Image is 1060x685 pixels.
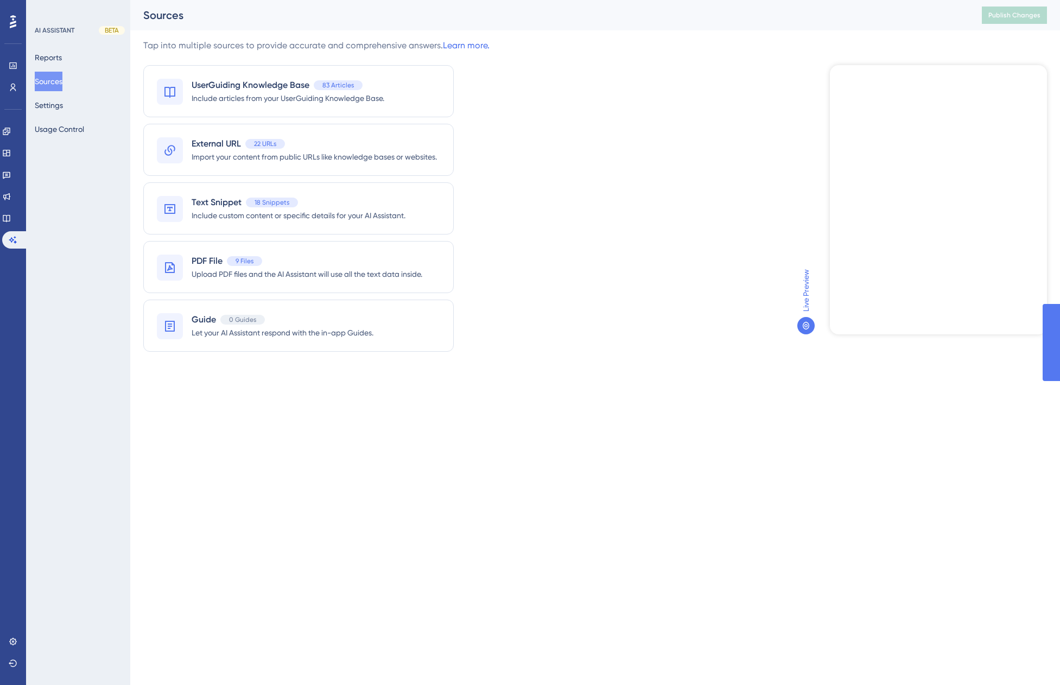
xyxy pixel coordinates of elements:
div: Sources [143,8,955,23]
button: Reports [35,48,62,67]
iframe: UserGuiding AI Assistant Launcher [1014,642,1047,675]
span: Let your AI Assistant respond with the in-app Guides. [192,326,373,339]
a: Learn more. [443,40,490,50]
span: Publish Changes [988,11,1040,20]
span: 18 Snippets [255,198,289,207]
button: Sources [35,72,62,91]
span: Guide [192,313,216,326]
button: Usage Control [35,119,84,139]
span: External URL [192,137,241,150]
div: BETA [99,26,125,35]
span: 9 Files [236,257,253,265]
span: Import your content from public URLs like knowledge bases or websites. [192,150,437,163]
span: 22 URLs [254,139,276,148]
span: Live Preview [799,269,813,312]
span: PDF File [192,255,223,268]
span: Include articles from your UserGuiding Knowledge Base. [192,92,384,105]
div: Tap into multiple sources to provide accurate and comprehensive answers. [143,39,490,52]
button: Publish Changes [982,7,1047,24]
span: Include custom content or specific details for your AI Assistant. [192,209,405,222]
button: Settings [35,96,63,115]
span: UserGuiding Knowledge Base [192,79,309,92]
span: Text Snippet [192,196,242,209]
span: 83 Articles [322,81,354,90]
iframe: UserGuiding AI Assistant [830,65,1047,334]
span: Upload PDF files and the AI Assistant will use all the text data inside. [192,268,422,281]
div: AI ASSISTANT [35,26,74,35]
span: 0 Guides [229,315,256,324]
